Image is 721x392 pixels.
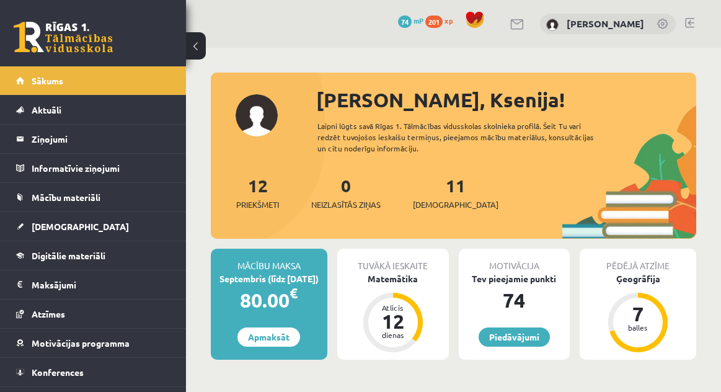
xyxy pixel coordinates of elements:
[16,329,170,357] a: Motivācijas programma
[211,272,327,285] div: Septembris (līdz [DATE])
[580,272,696,354] a: Ģeogrāfija 7 balles
[16,183,170,212] a: Mācību materiāli
[459,249,570,272] div: Motivācija
[619,324,657,331] div: balles
[374,331,412,339] div: dienas
[32,337,130,349] span: Motivācijas programma
[32,221,129,232] span: [DEMOGRAPHIC_DATA]
[211,249,327,272] div: Mācību maksa
[236,198,279,211] span: Priekšmeti
[337,249,449,272] div: Tuvākā ieskaite
[459,272,570,285] div: Tev pieejamie punkti
[16,300,170,328] a: Atzīmes
[398,16,412,28] span: 74
[413,198,498,211] span: [DEMOGRAPHIC_DATA]
[398,16,423,25] a: 74 mP
[16,96,170,124] a: Aktuāli
[413,174,498,211] a: 11[DEMOGRAPHIC_DATA]
[546,19,559,31] img: Ksenija Tereško
[374,304,412,311] div: Atlicis
[425,16,443,28] span: 201
[16,154,170,182] a: Informatīvie ziņojumi
[479,327,550,347] a: Piedāvājumi
[14,22,113,53] a: Rīgas 1. Tālmācības vidusskola
[32,270,170,299] legend: Maksājumi
[32,308,65,319] span: Atzīmes
[619,304,657,324] div: 7
[445,16,453,25] span: xp
[414,16,423,25] span: mP
[16,66,170,95] a: Sākums
[580,249,696,272] div: Pēdējā atzīme
[290,284,298,302] span: €
[16,270,170,299] a: Maksājumi
[459,285,570,315] div: 74
[567,17,644,30] a: [PERSON_NAME]
[32,250,105,261] span: Digitālie materiāli
[32,104,61,115] span: Aktuāli
[237,327,300,347] a: Apmaksāt
[236,174,279,211] a: 12Priekšmeti
[32,75,63,86] span: Sākums
[16,125,170,153] a: Ziņojumi
[16,212,170,241] a: [DEMOGRAPHIC_DATA]
[580,272,696,285] div: Ģeogrāfija
[316,85,696,115] div: [PERSON_NAME], Ksenija!
[16,358,170,386] a: Konferences
[211,285,327,315] div: 80.00
[32,125,170,153] legend: Ziņojumi
[32,192,100,203] span: Mācību materiāli
[32,367,84,378] span: Konferences
[337,272,449,285] div: Matemātika
[337,272,449,354] a: Matemātika Atlicis 12 dienas
[425,16,459,25] a: 201 xp
[311,198,381,211] span: Neizlasītās ziņas
[16,241,170,270] a: Digitālie materiāli
[32,154,170,182] legend: Informatīvie ziņojumi
[374,311,412,331] div: 12
[317,120,609,154] div: Laipni lūgts savā Rīgas 1. Tālmācības vidusskolas skolnieka profilā. Šeit Tu vari redzēt tuvojošo...
[311,174,381,211] a: 0Neizlasītās ziņas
